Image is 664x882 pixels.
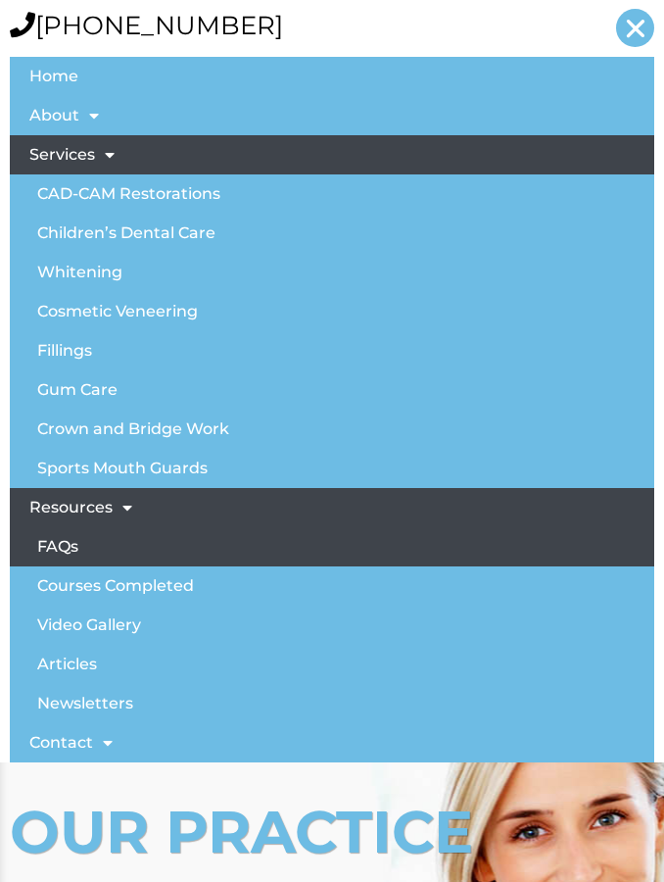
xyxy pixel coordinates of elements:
a: Video Gallery [10,607,654,646]
a: Cosmetic Veneering [10,293,654,332]
a: Whitening [10,254,654,293]
a: CAD-CAM Restorations [10,175,654,215]
a: Courses Completed [10,567,654,607]
a: About [10,97,654,136]
h1: OUR PRACTICE [10,804,654,862]
ul: Resources [10,528,654,724]
a: Resources [10,489,654,528]
a: Contact [10,724,654,763]
a: Gum Care [10,371,654,411]
a: Children’s Dental Care [10,215,654,254]
a: Newsletters [10,685,654,724]
a: Fillings [10,332,654,371]
a: FAQs [10,528,654,567]
a: Crown and Bridge Work [10,411,654,450]
a: Home [10,58,654,97]
a: Articles [10,646,654,685]
a: Sports Mouth Guards [10,450,654,489]
ul: Services [10,175,654,489]
a: Services [10,136,654,175]
div: Menu Toggle [616,10,654,48]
